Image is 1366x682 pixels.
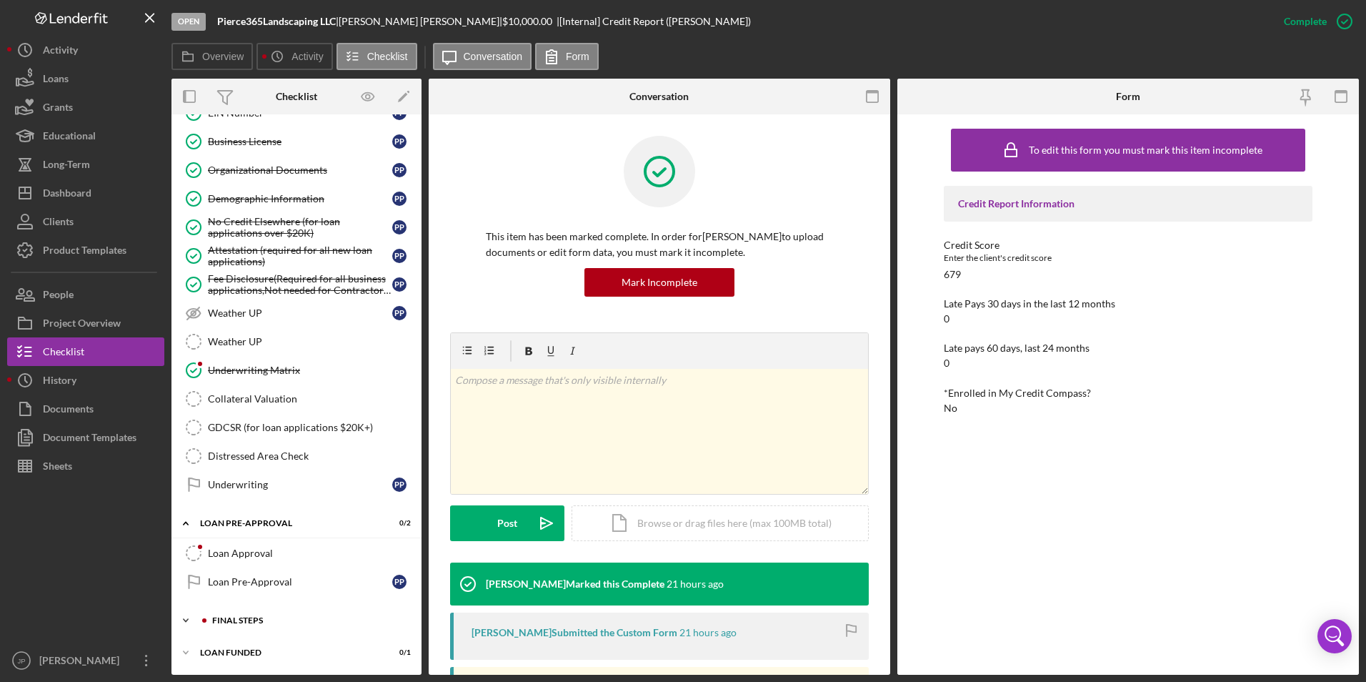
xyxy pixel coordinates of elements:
a: Educational [7,122,164,150]
p: This item has been marked complete. In order for [PERSON_NAME] to upload documents or edit form d... [486,229,833,261]
div: Activity [43,36,78,68]
a: Distressed Area Check [179,442,414,470]
div: Business License [208,136,392,147]
button: Checklist [7,337,164,366]
button: Complete [1270,7,1359,36]
time: 2025-08-20 19:22 [679,627,737,638]
button: Long-Term [7,150,164,179]
div: Credit Report Information [958,198,1299,209]
div: P P [392,575,407,589]
div: Mark Incomplete [622,268,697,297]
label: Activity [291,51,323,62]
div: 679 [944,269,961,280]
div: Checklist [276,91,317,102]
label: Checklist [367,51,408,62]
div: Form [1116,91,1140,102]
a: Fee Disclosure(Required for all business applications,Not needed for Contractor loans)PP [179,270,414,299]
div: Complete [1284,7,1327,36]
button: Sheets [7,452,164,480]
button: Conversation [433,43,532,70]
button: JP[PERSON_NAME] [7,646,164,675]
div: Product Templates [43,236,126,268]
div: 0 / 1 [385,648,411,657]
div: 0 [944,313,949,325]
div: 0 / 2 [385,519,411,528]
button: Documents [7,395,164,423]
div: History [43,366,76,398]
div: Document Templates [43,423,136,455]
a: Collateral Valuation [179,385,414,413]
div: Open Intercom Messenger [1317,619,1352,653]
div: 0 [944,357,949,369]
div: P P [392,134,407,149]
time: 2025-08-20 19:22 [667,578,724,590]
button: Project Overview [7,309,164,337]
div: Underwriting [208,479,392,490]
div: No [944,402,957,414]
button: Activity [7,36,164,64]
button: Grants [7,93,164,122]
div: To edit this form you must mark this item incomplete [1029,144,1262,156]
div: | [217,16,339,27]
div: Loans [43,64,69,97]
div: Underwriting Matrix [208,365,414,376]
div: Fee Disclosure(Required for all business applications,Not needed for Contractor loans) [208,273,392,296]
div: Distressed Area Check [208,450,414,462]
div: Checklist [43,337,84,370]
div: FINAL STEPS [212,616,404,625]
button: Product Templates [7,236,164,265]
button: Checklist [336,43,417,70]
div: Clients [43,207,74,239]
div: Dashboard [43,179,91,211]
div: P P [392,277,407,292]
div: *Enrolled in My Credit Compass? [944,387,1313,399]
a: Weather UPPP [179,299,414,327]
a: Attestation (required for all new loan applications)PP [179,242,414,270]
div: P P [392,478,407,492]
div: P P [392,163,407,177]
div: P P [392,306,407,320]
a: Demographic InformationPP [179,184,414,213]
div: P P [392,220,407,234]
div: Weather UP [208,336,414,347]
div: GDCSR (for loan applications $20K+) [208,422,414,433]
a: UnderwritingPP [179,470,414,499]
div: [PERSON_NAME] [PERSON_NAME] | [339,16,502,27]
div: Open [171,13,206,31]
div: Late Pays 30 days in the last 12 months [944,298,1313,310]
a: Loan Pre-ApprovalPP [179,568,414,596]
div: P P [392,249,407,263]
button: Document Templates [7,423,164,452]
button: Clients [7,207,164,236]
a: Loan Approval [179,539,414,568]
div: Sheets [43,452,72,484]
button: Activity [256,43,332,70]
button: Dashboard [7,179,164,207]
div: Weather UP [208,307,392,319]
a: GDCSR (for loan applications $20K+) [179,413,414,442]
div: Documents [43,395,94,427]
button: Loans [7,64,164,93]
div: Grants [43,93,73,125]
a: Business LicensePP [179,127,414,156]
button: Post [450,505,564,541]
div: Educational [43,122,96,154]
div: [PERSON_NAME] Submitted the Custom Form [472,627,677,638]
label: Conversation [464,51,523,62]
div: Late pays 60 days, last 24 months [944,342,1313,354]
b: Pierce365Landscaping LLC [217,15,336,27]
div: $10,000.00 [502,16,557,27]
div: P P [392,192,407,206]
div: No Credit Elsewhere (for loan applications over $20K) [208,216,392,239]
div: Loan Pre-Approval [208,576,392,588]
button: Mark Incomplete [584,268,734,297]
